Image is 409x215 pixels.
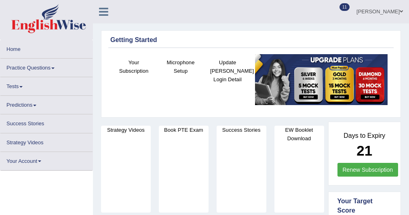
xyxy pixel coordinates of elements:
h4: Strategy Videos [101,126,151,134]
h4: Update [PERSON_NAME] Login Detail [208,58,247,84]
h4: Book PTE Exam [159,126,209,134]
div: Getting Started [110,35,392,45]
a: Home [0,40,93,56]
h4: Microphone Setup [161,58,200,75]
a: Predictions [0,96,93,112]
h4: EW Booklet Download [274,126,324,143]
img: small5.jpg [255,54,388,105]
a: Tests [0,77,93,93]
h4: Days to Expiry [337,132,392,139]
h4: Your Subscription [114,58,153,75]
a: Renew Subscription [337,163,398,177]
a: Your Account [0,152,93,168]
h4: Success Stories [217,126,266,134]
a: Practice Questions [0,59,93,74]
a: Strategy Videos [0,133,93,149]
span: 11 [339,3,350,11]
a: Success Stories [0,114,93,130]
b: 21 [356,143,372,158]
